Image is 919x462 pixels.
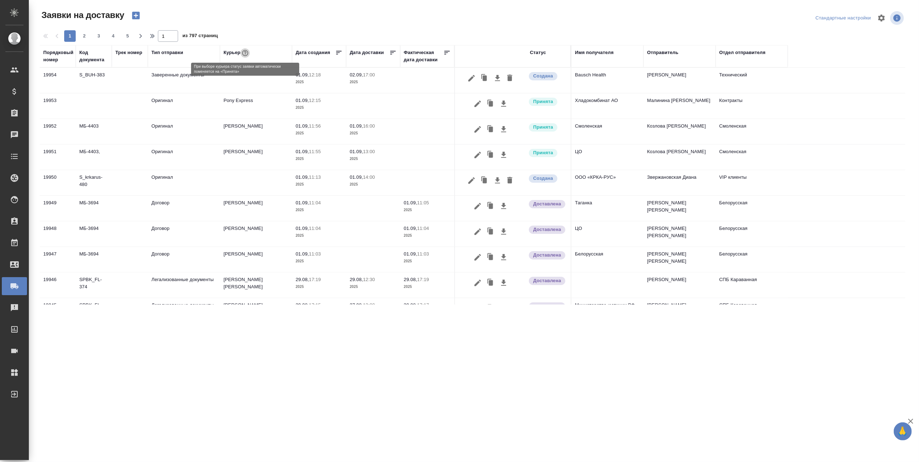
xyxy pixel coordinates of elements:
[644,272,716,298] td: [PERSON_NAME]
[122,30,133,42] button: 5
[533,277,561,284] p: Доставлена
[79,32,90,40] span: 2
[716,196,788,221] td: Белорусская
[478,174,491,187] button: Клонировать
[309,149,321,154] p: 11:55
[40,9,124,21] span: Заявки на доставку
[533,303,561,310] p: Доставлена
[350,72,363,77] p: 02.09,
[571,170,644,195] td: ООО «КРКА-РУС»
[472,225,484,239] button: Редактировать
[43,49,74,63] div: Порядковый номер
[647,49,679,56] div: Отправитель
[296,226,309,231] p: 01.09,
[40,170,76,195] td: 19950
[533,124,553,131] p: Принята
[363,149,375,154] p: 13:00
[716,272,788,298] td: СПБ Караванная
[309,251,321,257] p: 11:03
[498,302,510,315] button: Скачать
[220,221,292,246] td: [PERSON_NAME]
[472,250,484,264] button: Редактировать
[296,258,343,265] p: 2025
[644,68,716,93] td: [PERSON_NAME]
[148,68,220,93] td: Заверенные документы
[296,232,343,239] p: 2025
[182,31,218,42] span: из 797 страниц
[296,104,343,111] p: 2025
[79,49,108,63] div: Код документа
[528,174,567,183] div: Новая заявка, еще не передана в работу
[504,174,516,187] button: Удалить
[148,247,220,272] td: Договор
[716,68,788,93] td: Технический
[417,226,429,231] p: 11:04
[79,30,90,42] button: 2
[220,247,292,272] td: [PERSON_NAME]
[115,49,142,56] div: Трек номер
[528,225,567,235] div: Документы доставлены, фактическая дата доставки проставиться автоматически
[107,32,119,40] span: 4
[571,119,644,144] td: Смоленская
[296,49,330,56] div: Дата создания
[220,145,292,170] td: [PERSON_NAME]
[484,123,498,136] button: Клонировать
[528,148,567,158] div: Курьер назначен
[417,302,429,308] p: 17:17
[296,72,309,77] p: 01.09,
[873,9,890,27] span: Настроить таблицу
[40,247,76,272] td: 19947
[40,272,76,298] td: 19946
[533,175,553,182] p: Создана
[363,72,375,77] p: 17:00
[148,298,220,323] td: Легализованные документы
[363,174,375,180] p: 14:00
[148,170,220,195] td: Оригинал
[350,283,397,290] p: 2025
[309,98,321,103] p: 12:15
[296,200,309,205] p: 01.09,
[894,422,912,440] button: 🙏
[40,93,76,119] td: 19953
[148,196,220,221] td: Договор
[148,93,220,119] td: Оригинал
[107,30,119,42] button: 4
[472,302,484,315] button: Редактировать
[40,119,76,144] td: 19952
[504,71,516,85] button: Удалить
[716,247,788,272] td: Белорусская
[571,196,644,221] td: Таганка
[363,123,375,129] p: 16:00
[644,196,716,221] td: [PERSON_NAME] [PERSON_NAME]
[220,196,292,221] td: [PERSON_NAME]
[40,221,76,246] td: 19948
[296,302,309,308] p: 29.08,
[404,49,443,63] div: Фактическая дата доставки
[350,149,363,154] p: 01.09,
[220,298,292,323] td: [PERSON_NAME] [PERSON_NAME]
[484,302,498,315] button: Клонировать
[148,272,220,298] td: Легализованные документы
[296,79,343,86] p: 2025
[571,145,644,170] td: ЦО
[484,148,498,162] button: Клонировать
[498,148,510,162] button: Скачать
[350,123,363,129] p: 01.09,
[404,232,451,239] p: 2025
[296,149,309,154] p: 01.09,
[484,199,498,213] button: Клонировать
[350,49,384,56] div: Дата доставки
[890,11,905,25] span: Посмотреть информацию
[309,302,321,308] p: 17:15
[404,277,417,282] p: 29.08,
[716,145,788,170] td: Смоленская
[296,130,343,137] p: 2025
[404,226,417,231] p: 01.09,
[571,298,644,323] td: Министерство юстиции РФ
[528,276,567,286] div: Документы доставлены, фактическая дата доставки проставиться автоматически
[122,32,133,40] span: 5
[472,276,484,290] button: Редактировать
[498,250,510,264] button: Скачать
[350,79,397,86] p: 2025
[644,170,716,195] td: Звержановская Диана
